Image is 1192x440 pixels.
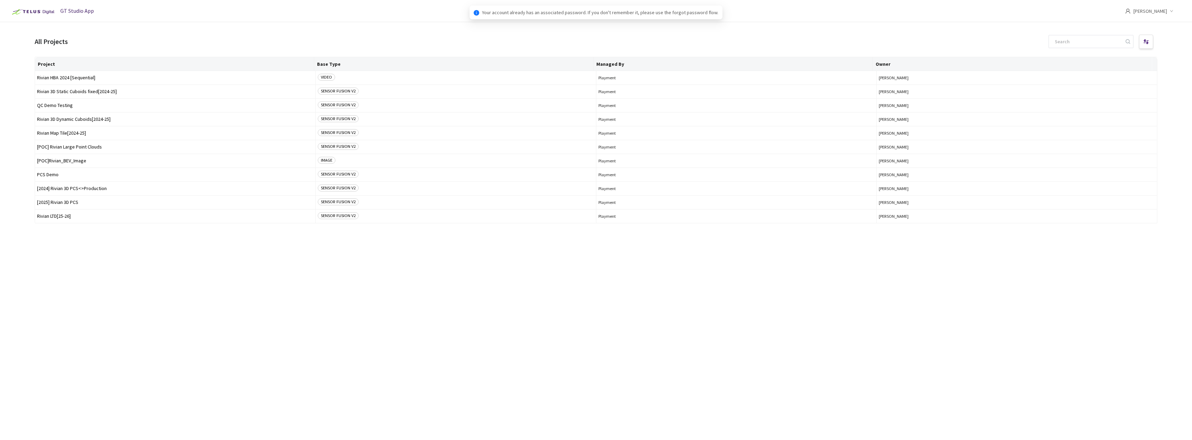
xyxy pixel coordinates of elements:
[1051,35,1124,48] input: Search
[60,7,94,14] span: GT Studio App
[1170,9,1173,13] span: down
[37,214,313,219] span: Rivian LTD[25-26]
[598,200,875,205] span: Playment
[598,186,875,191] span: Playment
[318,143,359,150] span: SENSOR FUSION V2
[482,9,718,16] span: Your account already has an associated password. If you don't remember it, please use the forgot ...
[474,10,479,16] span: info-circle
[37,103,313,108] span: QC Demo Testing
[598,172,875,177] span: Playment
[598,117,875,122] span: Playment
[318,157,335,164] span: IMAGE
[598,158,875,163] span: Playment
[879,89,1155,94] button: [PERSON_NAME]
[598,75,875,80] span: Playment
[37,89,313,94] span: Rivian 3D Static Cuboids fixed[2024-25]
[37,172,313,177] span: PCS Demo
[318,212,359,219] span: SENSOR FUSION V2
[37,186,313,191] span: [2024] Rivian 3D PCS<>Production
[318,185,359,191] span: SENSOR FUSION V2
[37,75,313,80] span: Rivian HBA 2024 [Sequential]
[37,158,313,163] span: [POC]Rivian_BEV_Image
[318,129,359,136] span: SENSOR FUSION V2
[318,88,359,95] span: SENSOR FUSION V2
[879,103,1155,108] button: [PERSON_NAME]
[37,117,313,122] span: Rivian 3D Dynamic Cuboids[2024-25]
[37,144,313,150] span: [POC] Rivian Large Point Clouds
[8,6,56,17] img: Telus
[37,200,313,205] span: [2025] Rivian 3D PCS
[879,214,1155,219] button: [PERSON_NAME]
[879,131,1155,136] button: [PERSON_NAME]
[318,115,359,122] span: SENSOR FUSION V2
[318,171,359,178] span: SENSOR FUSION V2
[879,144,1155,150] button: [PERSON_NAME]
[598,89,875,94] span: Playment
[879,200,1155,205] button: [PERSON_NAME]
[598,144,875,150] span: Playment
[37,131,313,136] span: Rivian Map Tile[2024-25]
[314,57,594,71] th: Base Type
[35,36,68,47] div: All Projects
[35,57,314,71] th: Project
[879,75,1155,80] button: [PERSON_NAME]
[873,57,1152,71] th: Owner
[879,172,1155,177] button: [PERSON_NAME]
[1125,8,1131,14] span: user
[594,57,873,71] th: Managed By
[879,186,1155,191] button: [PERSON_NAME]
[879,117,1155,122] button: [PERSON_NAME]
[598,131,875,136] span: Playment
[879,158,1155,163] button: [PERSON_NAME]
[318,74,335,81] span: VIDEO
[318,198,359,205] span: SENSOR FUSION V2
[598,214,875,219] span: Playment
[598,103,875,108] span: Playment
[318,101,359,108] span: SENSOR FUSION V2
